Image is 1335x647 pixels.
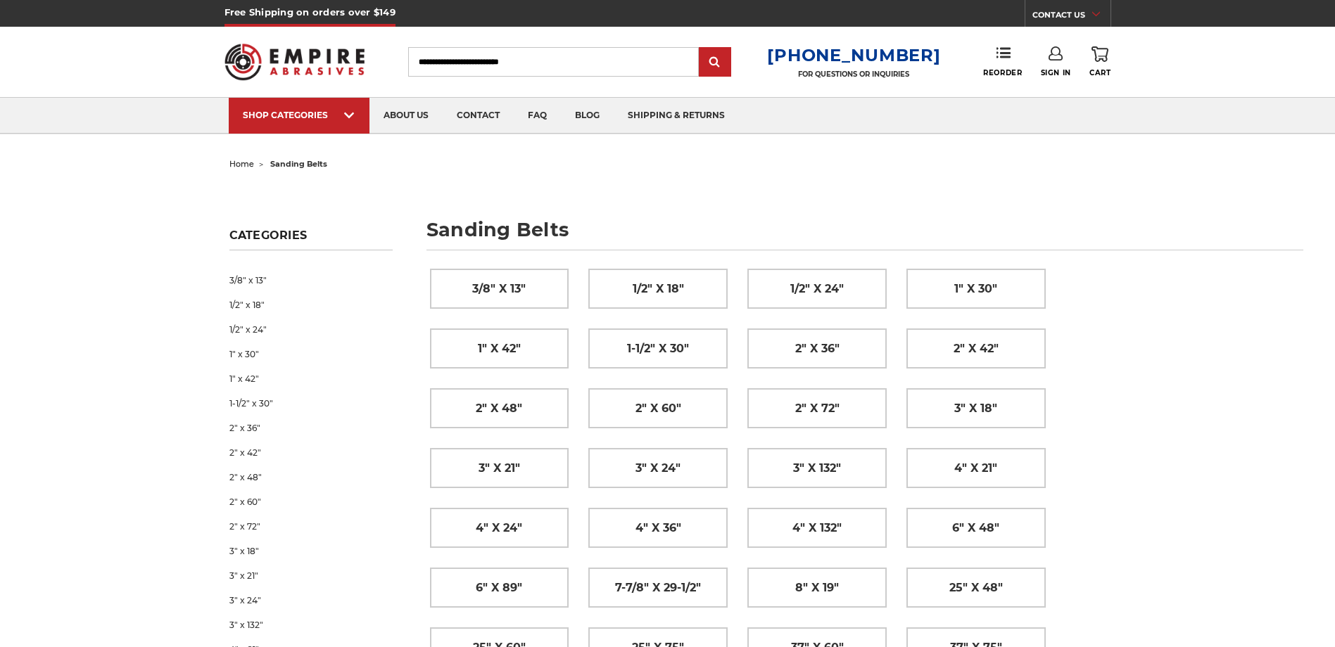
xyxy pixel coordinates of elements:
a: 2" x 60" [589,389,727,428]
span: 4" x 21" [954,456,997,480]
a: [PHONE_NUMBER] [767,45,940,65]
a: 4" x 132" [748,508,886,547]
a: 3" x 24" [589,449,727,487]
span: 2" x 42" [954,337,999,361]
a: 8" x 19" [748,568,886,607]
span: 2" x 60" [635,397,681,421]
a: 1-1/2" x 30" [229,391,393,416]
span: 25" x 48" [949,576,1003,600]
a: 3/8" x 13" [229,268,393,293]
a: 6" x 89" [431,568,569,607]
span: 2" x 48" [476,397,522,421]
a: 7-7/8" x 29-1/2" [589,568,727,607]
span: 7-7/8" x 29-1/2" [615,576,701,600]
img: Empire Abrasives [224,34,365,89]
a: 1/2" x 24" [748,269,886,308]
span: Cart [1089,68,1111,77]
a: home [229,159,254,169]
a: 1" x 42" [229,366,393,391]
a: 2" x 42" [229,440,393,465]
span: 3" x 132" [793,456,841,480]
span: 1" x 30" [954,277,997,301]
span: 3/8" x 13" [472,277,526,301]
a: 3" x 18" [229,539,393,563]
h1: sanding belts [426,220,1303,250]
span: 3" x 24" [635,456,681,480]
a: 4" x 21" [907,449,1045,487]
span: Sign In [1041,68,1071,77]
a: contact [443,98,514,134]
span: Reorder [983,68,1022,77]
a: 6" x 48" [907,508,1045,547]
a: 3" x 18" [907,389,1045,428]
a: 2" x 36" [229,416,393,440]
a: 3" x 21" [431,449,569,487]
a: 2" x 60" [229,489,393,514]
a: 1-1/2" x 30" [589,329,727,368]
a: 1/2" x 24" [229,317,393,342]
input: Submit [701,49,729,77]
span: 2" x 36" [795,337,840,361]
a: 2" x 72" [748,389,886,428]
a: 1/2" x 18" [589,269,727,308]
a: 1/2" x 18" [229,293,393,317]
span: 4" x 132" [792,516,842,540]
a: 3" x 132" [229,613,393,637]
a: shipping & returns [614,98,739,134]
a: 2" x 42" [907,329,1045,368]
span: 2" x 72" [795,397,840,421]
a: Cart [1089,46,1111,77]
a: 25" x 48" [907,568,1045,607]
a: 3/8" x 13" [431,269,569,308]
span: 3" x 18" [954,397,997,421]
span: 6" x 89" [476,576,522,600]
span: 8" x 19" [795,576,839,600]
span: 1/2" x 24" [790,277,844,301]
a: faq [514,98,561,134]
span: 1" x 42" [478,337,521,361]
span: 6" x 48" [952,516,999,540]
div: SHOP CATEGORIES [243,110,355,120]
a: 2" x 72" [229,514,393,539]
a: 2" x 48" [431,389,569,428]
a: 3" x 24" [229,588,393,613]
a: 4" x 36" [589,508,727,547]
h5: Categories [229,229,393,250]
a: about us [369,98,443,134]
a: CONTACT US [1032,7,1111,27]
a: 1" x 30" [229,342,393,366]
a: blog [561,98,614,134]
span: sanding belts [270,159,327,169]
a: 3" x 132" [748,449,886,487]
a: 2" x 36" [748,329,886,368]
a: 3" x 21" [229,563,393,588]
p: FOR QUESTIONS OR INQUIRIES [767,70,940,79]
span: 1-1/2" x 30" [627,337,689,361]
span: 1/2" x 18" [633,277,684,301]
span: 4" x 24" [476,516,522,540]
a: 2" x 48" [229,465,393,489]
a: 1" x 42" [431,329,569,368]
a: 1" x 30" [907,269,1045,308]
span: 4" x 36" [635,516,681,540]
span: 3" x 21" [479,456,520,480]
a: 4" x 24" [431,508,569,547]
a: Reorder [983,46,1022,77]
